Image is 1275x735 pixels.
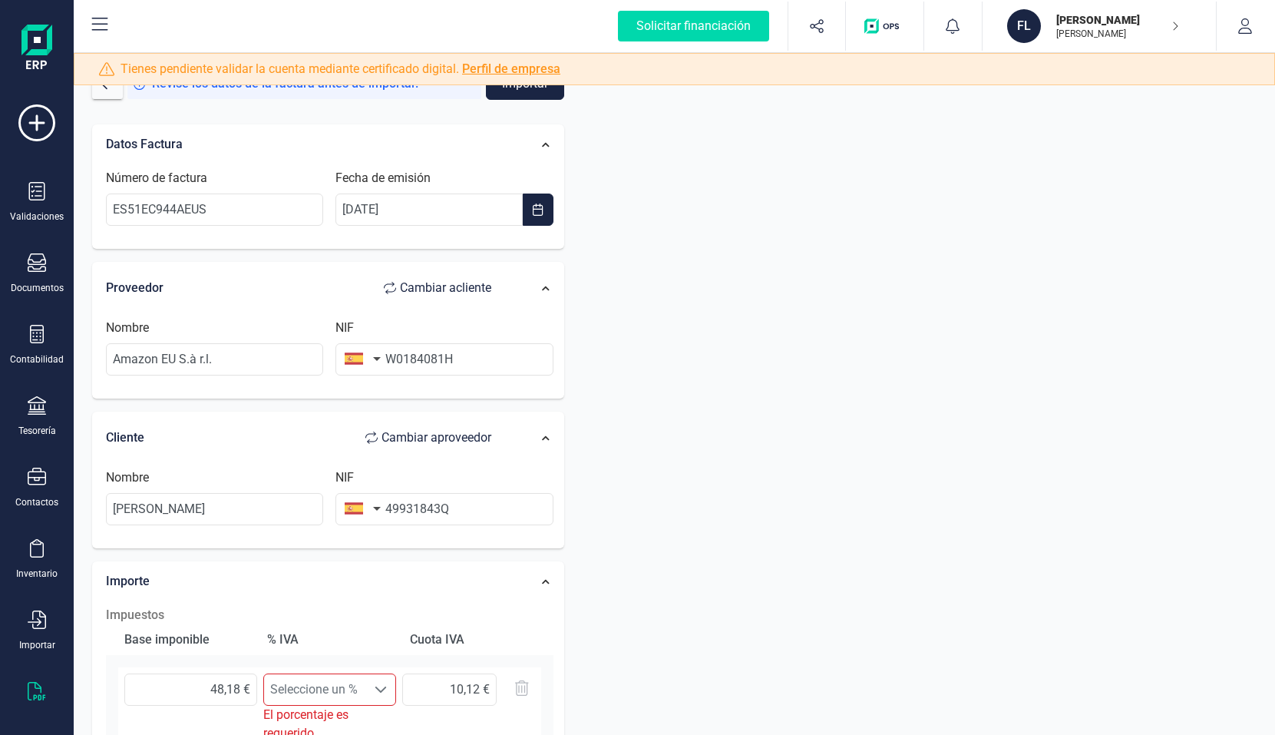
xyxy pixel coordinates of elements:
div: Cliente [106,422,507,453]
button: FL[PERSON_NAME][PERSON_NAME] [1001,2,1197,51]
div: Proveedor [106,273,507,303]
label: Nombre [106,319,149,337]
span: Importe [106,574,150,588]
div: FL [1007,9,1041,43]
div: Inventario [16,568,58,580]
img: Logo de OPS [864,18,905,34]
div: Base imponible [118,624,255,655]
img: Logo Finanedi [21,25,52,74]
span: Tienes pendiente validar la cuenta mediante certificado digital. [121,60,560,78]
p: [PERSON_NAME] [1056,12,1179,28]
div: % IVA [261,624,398,655]
button: Cambiar acliente [368,273,507,303]
div: Contabilidad [10,353,64,366]
div: Documentos [11,282,64,294]
a: Perfil de empresa [462,61,560,76]
div: Tesorería [18,425,56,437]
p: [PERSON_NAME] [1056,28,1179,40]
h2: Impuestos [106,606,553,624]
label: NIF [335,319,354,337]
label: Fecha de emisión [335,169,431,187]
button: Logo de OPS [855,2,914,51]
div: Cuota IVA [404,624,540,655]
div: Validaciones [10,210,64,223]
div: Importar [19,639,55,651]
div: Solicitar financiación [618,11,769,41]
span: Cambiar a cliente [400,279,491,297]
input: 0,00 € [402,674,497,706]
label: NIF [335,468,354,487]
label: Nombre [106,468,149,487]
span: Cambiar a proveedor [382,429,491,447]
label: Número de factura [106,169,207,187]
span: Seleccione un % [264,674,366,705]
button: Solicitar financiación [600,2,788,51]
div: Datos Factura [98,127,514,161]
input: 0,00 € [124,674,257,706]
div: Contactos [15,496,58,508]
button: Cambiar aproveedor [350,422,507,453]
